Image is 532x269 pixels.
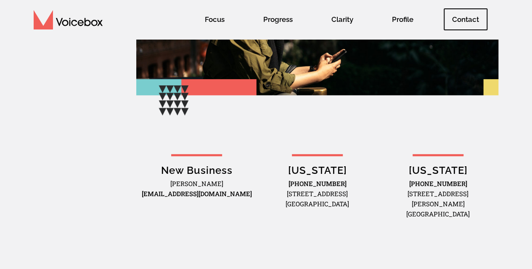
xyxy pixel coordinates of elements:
[288,164,347,176] span: [US_STATE]
[382,178,494,219] p: [STREET_ADDRESS][PERSON_NAME] [GEOGRAPHIC_DATA]
[261,178,373,209] p: [STREET_ADDRESS] [GEOGRAPHIC_DATA]
[255,8,301,30] span: Progress
[140,178,253,199] p: [PERSON_NAME]
[384,8,422,30] span: Profile
[408,164,467,176] span: [US_STATE]
[161,164,232,176] span: New Business
[323,8,362,30] span: Clarity
[196,8,233,30] span: Focus
[141,189,251,198] a: [EMAIL_ADDRESS][DOMAIN_NAME]
[409,179,467,188] a: [PHONE_NUMBER]
[288,179,346,188] a: [PHONE_NUMBER]
[444,8,487,30] span: Contact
